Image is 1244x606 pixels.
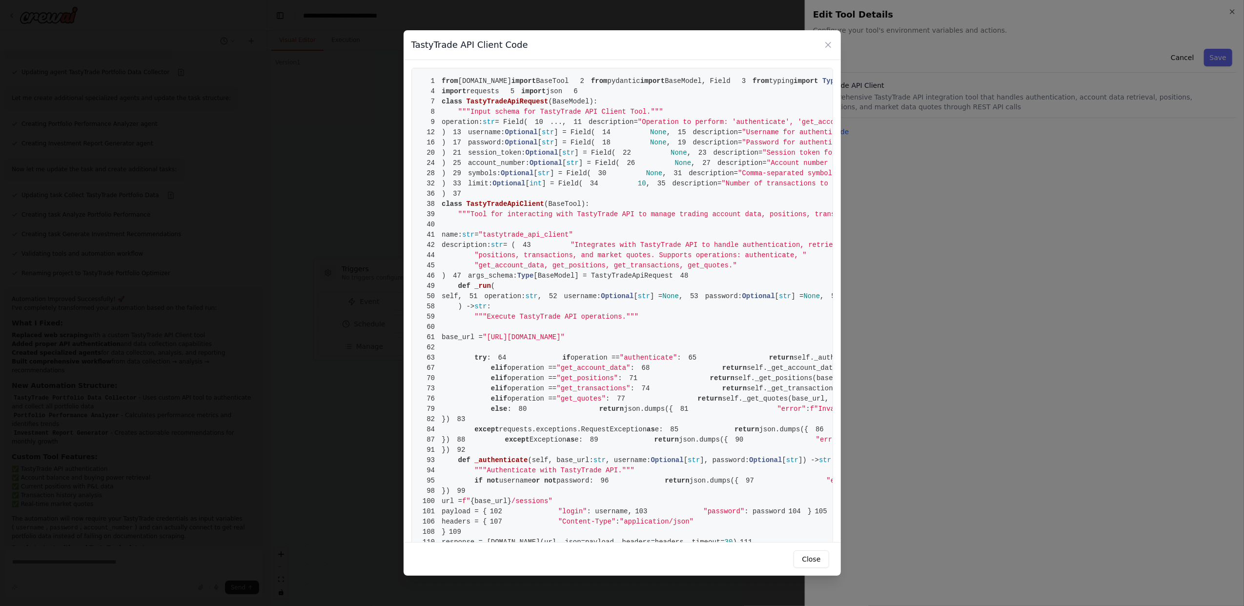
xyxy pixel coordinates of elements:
span: "get_quotes" [556,395,606,403]
span: _authenticate [474,456,528,464]
span: str [474,303,487,310]
span: = ( [503,241,515,249]
span: Optional [742,292,775,300]
span: operation == [507,374,556,382]
span: 2 [569,76,591,86]
span: 76 [420,394,442,404]
span: [ [684,456,688,464]
span: limit: [468,180,492,187]
span: symbols: [468,169,501,177]
span: [ [562,159,566,167]
span: base_url = [442,333,483,341]
span: ], password: [700,456,749,464]
span: "get_positions" [556,374,618,382]
span: self._get_quotes(base_url, session_token, symbols) [722,395,927,403]
span: str [491,241,503,249]
span: 60 [420,322,442,332]
span: f"Invalid operation: [810,405,892,413]
span: 80 [511,404,534,414]
span: import [521,87,546,95]
span: BaseTool [536,77,569,85]
span: 68 [634,363,657,373]
span: 21 [446,148,468,158]
span: ): [581,200,590,208]
span: ] = Field( [554,128,595,136]
span: None [804,292,820,300]
span: None [646,169,663,177]
span: 22 [615,148,638,158]
span: ] = [650,292,662,300]
span: , [646,180,650,187]
span: str [779,292,791,300]
span: Type [822,77,839,85]
span: 26 [620,158,642,168]
span: None [650,139,667,146]
span: "error" [816,436,845,444]
span: 49 [420,281,442,291]
span: requests.exceptions.RequestException [499,425,647,433]
span: }) [420,446,450,454]
span: , [820,292,824,300]
span: = Field( [495,118,528,126]
span: requests [466,87,499,95]
span: "Password for authentication (required for 'authenticate' operation)" [742,139,1025,146]
span: ) [420,272,446,280]
span: return [599,405,624,413]
span: : [618,374,622,382]
span: json.dumps({ [624,405,673,413]
span: operation: [442,118,483,126]
span: 17 [446,138,468,148]
span: ( [528,456,531,464]
span: except [505,436,530,444]
span: 43 [515,240,538,250]
span: 79 [420,404,442,414]
span: "Session token for authenticated operations (required for all operations except 'authenticate')" [762,149,1156,157]
span: 10 [638,180,646,187]
span: 86 [808,424,831,435]
span: description= [693,128,742,136]
span: 92 [450,445,472,455]
span: , [538,292,542,300]
span: def [458,456,470,464]
span: return [769,354,794,362]
span: "get_transactions" [556,384,630,392]
span: : [806,405,810,413]
span: json.dumps({ [679,436,728,444]
span: 38 [420,199,442,209]
span: ] = Field( [579,159,620,167]
span: "get_account_data, get_positions, get_transactions, get_quotes." [474,262,737,269]
span: 47 [446,271,468,281]
span: description= [589,118,638,126]
span: Optional [601,292,633,300]
span: import [794,77,818,85]
span: self._get_positions(base_url, session_token, account_number) [734,374,980,382]
span: Optional [492,180,525,187]
span: str [526,292,538,300]
span: as [647,425,655,433]
span: 90 [728,435,751,445]
span: int [530,180,542,187]
span: _run [474,282,491,290]
span: ) -> [458,303,475,310]
span: from [753,77,769,85]
span: str [542,128,554,136]
span: 71 [622,373,645,384]
span: str [567,159,579,167]
span: : [606,395,610,403]
span: "Comma-separated symbols for quotes (required for 'get_quotes' operation, e.g., 'AAPL,TSLA,SPY')" [738,169,1136,177]
span: None [671,149,687,157]
span: 96 [593,476,616,486]
span: 63 [420,353,442,363]
span: None [675,159,692,167]
span: , [667,128,671,136]
span: password: [468,139,505,146]
span: 6 [562,86,585,97]
span: 77 [610,394,632,404]
span: operation == [507,395,556,403]
span: operation == [571,354,620,362]
span: : [487,354,490,362]
span: Optional [651,456,684,464]
span: 84 [420,424,442,435]
span: json [546,87,563,95]
span: 28 [420,168,442,179]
